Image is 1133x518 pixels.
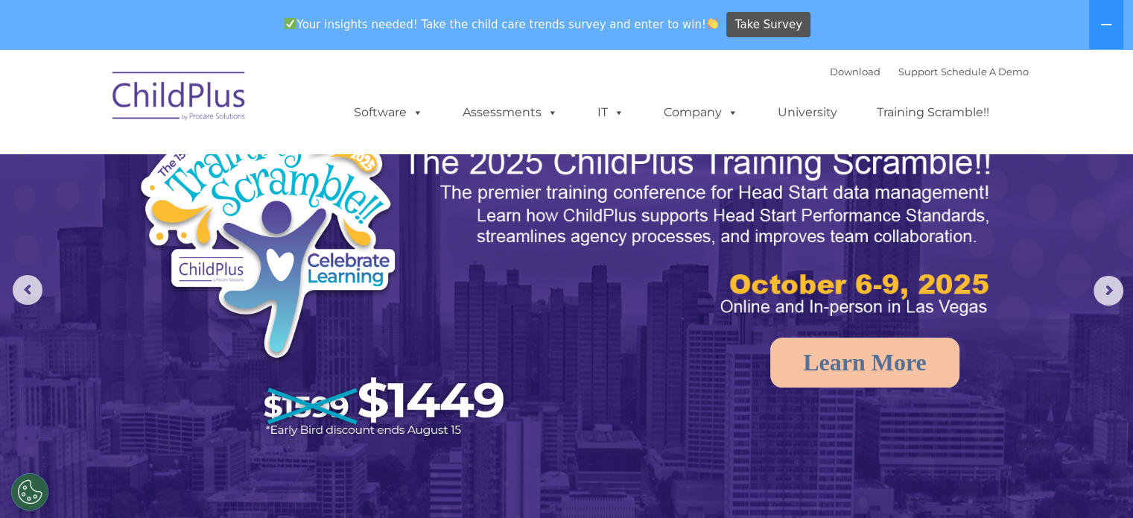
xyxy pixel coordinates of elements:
[770,338,959,388] a: Learn More
[583,98,639,127] a: IT
[763,98,852,127] a: University
[830,66,880,78] a: Download
[941,66,1029,78] a: Schedule A Demo
[279,10,725,39] span: Your insights needed! Take the child care trends survey and enter to win!
[735,12,802,38] span: Take Survey
[649,98,753,127] a: Company
[285,18,296,29] img: ✅
[707,18,718,29] img: 👏
[862,98,1004,127] a: Training Scramble!!
[207,159,270,171] span: Phone number
[898,66,938,78] a: Support
[830,66,1029,78] font: |
[105,61,254,136] img: ChildPlus by Procare Solutions
[448,98,573,127] a: Assessments
[726,12,810,38] a: Take Survey
[207,98,253,110] span: Last name
[339,98,438,127] a: Software
[11,473,48,511] button: Cookies Settings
